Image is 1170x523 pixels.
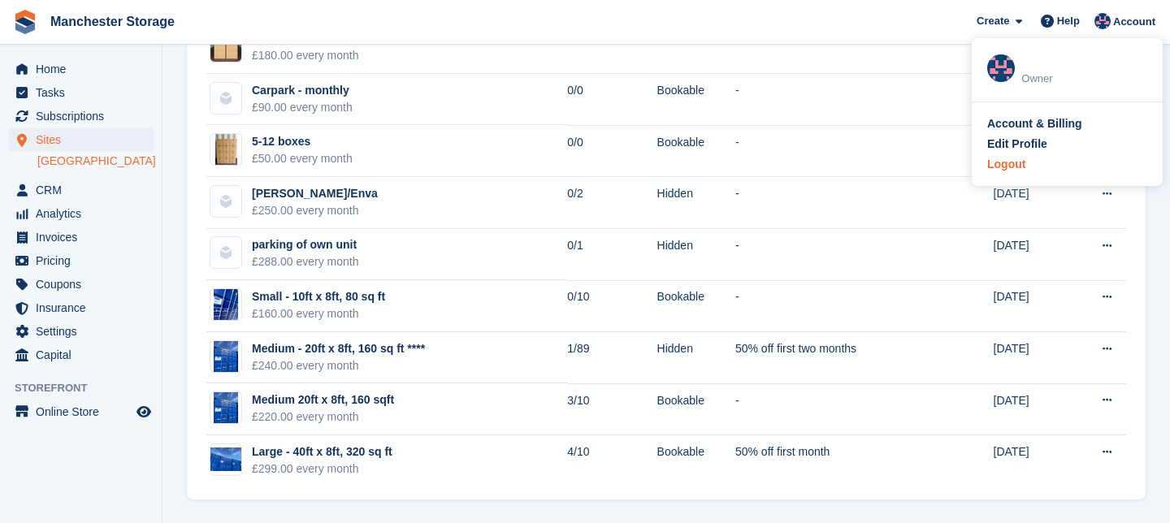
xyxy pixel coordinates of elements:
td: [DATE] [994,280,1070,332]
td: [DATE] [994,229,1070,281]
a: menu [8,296,154,319]
td: - [735,280,935,332]
div: parking of own unit [252,236,359,253]
span: Help [1057,13,1080,29]
td: - [735,229,935,281]
a: menu [8,81,154,104]
td: 0/0 [567,22,656,74]
td: Bookable [657,22,735,74]
td: 0/0 [567,74,656,126]
div: Edit Profile [987,136,1047,153]
span: Settings [36,320,133,343]
div: £250.00 every month [252,202,378,219]
a: Preview store [134,402,154,421]
a: menu [8,128,154,151]
span: Capital [36,344,133,366]
div: £220.00 every month [252,408,394,426]
a: Manchester Storage [44,8,181,35]
td: Hidden [657,177,735,229]
div: £180.00 every month [252,47,359,64]
td: - [735,383,935,435]
div: Carpark - monthly [252,82,353,99]
a: menu [8,105,154,128]
a: menu [8,273,154,296]
img: stora-icon-8386f47178a22dfd0bd8f6a31ec36ba5ce8667c1dd55bd0f319d3a0aa187defe.svg [13,10,37,34]
span: Tasks [36,81,133,104]
span: CRM [36,179,133,201]
img: blank-unit-type-icon-ffbac7b88ba66c5e286b0e438baccc4b9c83835d4c34f86887a83fc20ec27e7b.svg [210,186,241,217]
td: 0/1 [567,229,656,281]
span: Pricing [36,249,133,272]
div: Large - 40ft x 8ft, 320 sq ft [252,443,392,460]
div: Account & Billing [987,115,1082,132]
td: Bookable [657,280,735,332]
a: menu [8,400,154,423]
td: Bookable [657,125,735,177]
div: Logout [987,156,1025,173]
a: menu [8,320,154,343]
span: Sites [36,128,133,151]
span: Invoices [36,226,133,249]
div: £288.00 every month [252,253,359,270]
div: £160.00 every month [252,305,385,322]
img: manchester-storage-12-boxes-mobile.jpg [215,133,237,166]
td: [DATE] [994,435,1070,486]
span: Storefront [15,380,162,396]
td: 50% off first month [735,435,935,486]
td: - [735,177,935,229]
div: £299.00 every month [252,460,392,478]
div: £90.00 every month [252,99,353,116]
td: 50% off first two months [735,332,935,384]
td: 4/10 [567,435,656,486]
a: menu [8,202,154,225]
a: Edit Profile [987,136,1147,153]
img: IMG_1129.jpeg [214,340,238,373]
div: [PERSON_NAME]/Enva [252,185,378,202]
td: [DATE] [994,383,1070,435]
td: [DATE] [994,332,1070,384]
td: [DATE] [994,177,1070,229]
td: 1/89 [567,332,656,384]
a: menu [8,226,154,249]
a: Account & Billing [987,115,1147,132]
span: Online Store [36,400,133,423]
a: menu [8,249,154,272]
td: Bookable [657,74,735,126]
td: 0/10 [567,280,656,332]
td: 0/0 [567,125,656,177]
img: IMG_1128.jpeg [210,447,241,471]
div: Medium 20ft x 8ft, 160 sqft [252,391,394,408]
div: £240.00 every month [252,357,425,374]
div: 5-12 boxes [252,133,353,150]
a: Logout [987,156,1147,173]
img: blank-unit-type-icon-ffbac7b88ba66c5e286b0e438baccc4b9c83835d4c34f86887a83fc20ec27e7b.svg [210,83,241,114]
span: Account [1113,14,1155,30]
span: Analytics [36,202,133,225]
div: Medium - 20ft x 8ft, 160 sq ft **** [252,340,425,357]
a: menu [8,344,154,366]
td: - [735,22,935,74]
td: Hidden [657,332,735,384]
td: Bookable [657,383,735,435]
img: IMG_1123.jpeg [214,288,238,321]
img: manchester-storage-4-boxes_compressed.jpg [210,31,241,62]
span: Create [977,13,1009,29]
td: - [735,74,935,126]
a: menu [8,179,154,201]
div: Owner [1021,71,1147,87]
a: menu [8,58,154,80]
img: blank-unit-type-icon-ffbac7b88ba66c5e286b0e438baccc4b9c83835d4c34f86887a83fc20ec27e7b.svg [210,237,241,268]
td: Hidden [657,229,735,281]
td: - [735,125,935,177]
span: Home [36,58,133,80]
span: Insurance [36,296,133,319]
img: IMG_1129.jpeg [214,391,238,424]
span: Subscriptions [36,105,133,128]
a: [GEOGRAPHIC_DATA] [37,153,154,169]
div: Small - 10ft x 8ft, 80 sq ft [252,288,385,305]
td: Bookable [657,435,735,486]
div: £50.00 every month [252,150,353,167]
td: 0/2 [567,177,656,229]
td: 3/10 [567,383,656,435]
span: Coupons [36,273,133,296]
